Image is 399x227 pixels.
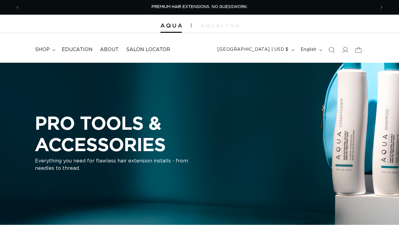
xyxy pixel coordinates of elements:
[96,43,122,57] a: About
[11,2,24,13] button: Previous announcement
[100,47,119,53] span: About
[62,47,93,53] span: Education
[122,43,174,57] a: Salon Locator
[375,2,388,13] button: Next announcement
[297,44,325,56] button: English
[31,43,58,57] summary: shop
[325,43,338,57] summary: Search
[35,158,188,172] p: Everything you need for flawless hair extension installs - from needles to thread.
[126,47,170,53] span: Salon Locator
[217,47,289,53] span: [GEOGRAPHIC_DATA] | USD $
[58,43,96,57] a: Education
[201,24,239,27] img: aqualyna.com
[214,44,297,56] button: [GEOGRAPHIC_DATA] | USD $
[152,5,248,9] span: PREMIUM HAIR EXTENSIONS. NO GUESSWORK.
[35,112,268,155] h2: PRO TOOLS & ACCESSORIES
[160,24,182,28] img: Aqua Hair Extensions
[301,47,317,53] span: English
[35,47,50,53] span: shop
